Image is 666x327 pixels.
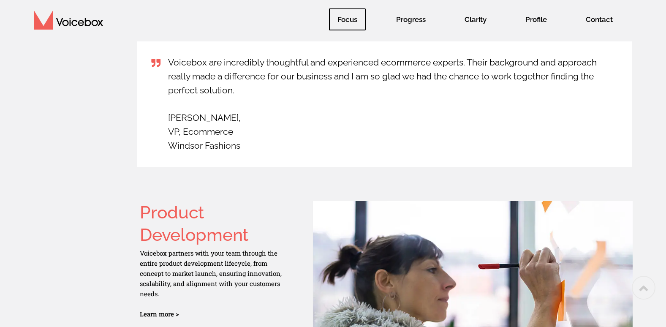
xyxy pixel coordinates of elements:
[151,56,618,153] h5: Voicebox are incredibly thoughtful and experienced ecommerce experts. Their background and approa...
[388,8,434,30] span: Progress
[517,8,555,30] span: Profile
[140,310,179,318] a: Learn more >
[456,8,495,30] span: Clarity
[329,8,366,30] span: Focus
[140,248,291,299] p: Voicebox partners with your team through the entire product development lifecycle, from concept t...
[140,201,302,246] h3: Product Development
[577,8,621,30] span: Contact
